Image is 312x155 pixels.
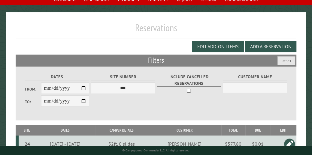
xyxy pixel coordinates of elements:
div: 24 [21,141,34,147]
td: [PERSON_NAME] [148,136,221,152]
label: To: [25,99,41,105]
th: Total [221,125,245,136]
button: Edit Add-on Items [192,41,244,52]
label: Site Number [91,73,155,80]
small: © Campground Commander LLC. All rights reserved. [122,148,190,152]
th: Edit [271,125,296,136]
label: Dates [25,73,89,80]
td: $0.01 [245,136,271,152]
td: 52ft, 0 slides [95,136,148,152]
h1: Reservations [16,22,296,38]
div: [DATE] - [DATE] [36,141,94,147]
h2: Filters [16,55,296,66]
button: Reset [277,56,295,65]
th: Due [245,125,271,136]
td: $577.80 [221,136,245,152]
label: From: [25,86,41,92]
label: Customer Name [223,73,287,80]
th: Customer [148,125,221,136]
th: Site [19,125,35,136]
label: Include Cancelled Reservations [157,73,221,87]
button: Add a Reservation [245,41,296,52]
th: Camper Details [95,125,148,136]
th: Dates [35,125,95,136]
